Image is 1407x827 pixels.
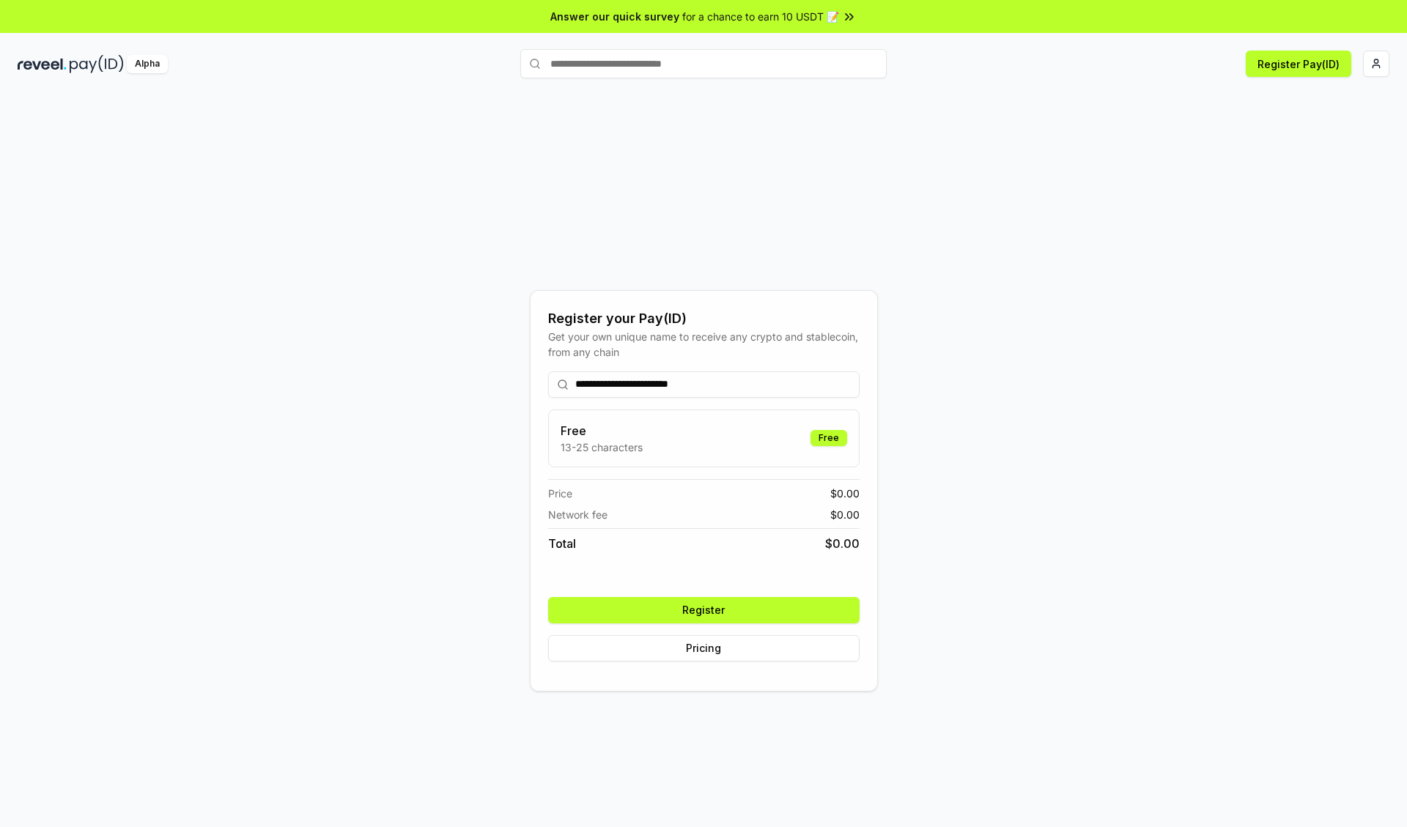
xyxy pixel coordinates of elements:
[548,507,608,522] span: Network fee
[18,55,67,73] img: reveel_dark
[830,507,860,522] span: $ 0.00
[550,9,679,24] span: Answer our quick survey
[70,55,124,73] img: pay_id
[561,440,643,455] p: 13-25 characters
[561,422,643,440] h3: Free
[548,635,860,661] button: Pricing
[825,535,860,552] span: $ 0.00
[548,486,572,501] span: Price
[548,308,860,329] div: Register your Pay(ID)
[830,486,860,501] span: $ 0.00
[548,597,860,623] button: Register
[1246,51,1351,77] button: Register Pay(ID)
[548,535,576,552] span: Total
[682,9,839,24] span: for a chance to earn 10 USDT 📝
[548,329,860,360] div: Get your own unique name to receive any crypto and stablecoin, from any chain
[127,55,168,73] div: Alpha
[810,430,847,446] div: Free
